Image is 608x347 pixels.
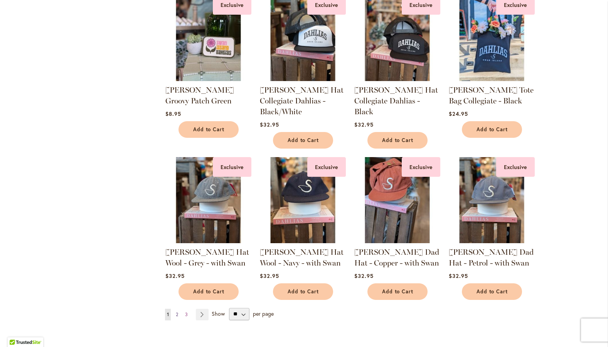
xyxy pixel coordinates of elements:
[193,126,225,133] span: Add to Cart
[477,126,508,133] span: Add to Cart
[260,75,346,83] a: SID Grafletics Hat Collegiate Dahlias - Black/White Exclusive
[273,132,333,149] button: Add to Cart
[354,237,440,245] a: SID Grafletics Dad Hat - Copper - with Swan Exclusive
[183,309,190,320] a: 3
[193,288,225,295] span: Add to Cart
[260,272,279,279] span: $32.95
[165,157,251,243] img: SID Grafletics Hat Wool - Grey - with Swan
[354,272,374,279] span: $32.95
[213,157,251,177] div: Exclusive
[402,157,440,177] div: Exclusive
[449,157,535,243] img: SID Grafletics Dad Hat - Petrol - with Swan
[167,311,169,317] span: 1
[165,75,251,83] a: SID Grafletics Groovy Patch Green Exclusive
[179,121,239,138] button: Add to Cart
[367,283,428,300] button: Add to Cart
[174,309,180,320] a: 2
[212,310,225,317] span: Show
[449,272,468,279] span: $32.95
[165,110,181,117] span: $8.95
[449,75,535,83] a: SID Grafletics Tote Bag Collegiate - Black Exclusive
[273,283,333,300] button: Add to Cart
[462,283,522,300] button: Add to Cart
[179,283,239,300] button: Add to Cart
[462,121,522,138] button: Add to Cart
[176,311,178,317] span: 2
[165,85,234,105] a: [PERSON_NAME] Groovy Patch Green
[449,237,535,245] a: SID Grafletics Dad Hat - Petrol - with Swan Exclusive
[6,320,27,341] iframe: Launch Accessibility Center
[165,247,249,267] a: [PERSON_NAME] Hat Wool - Grey - with Swan
[354,75,440,83] a: SID Grafletics Hat Collegiate Dahlias - Black Exclusive
[253,310,274,317] span: per page
[260,237,346,245] a: SID Grafletics Hat Wool - Navy - with Swan Exclusive
[165,237,251,245] a: SID Grafletics Hat Wool - Grey - with Swan Exclusive
[260,157,346,243] img: SID Grafletics Hat Wool - Navy - with Swan
[496,157,535,177] div: Exclusive
[477,288,508,295] span: Add to Cart
[260,121,279,128] span: $32.95
[354,247,439,267] a: [PERSON_NAME] Dad Hat - Copper - with Swan
[449,110,468,117] span: $24.95
[288,137,319,144] span: Add to Cart
[260,247,344,267] a: [PERSON_NAME] Hat Wool - Navy - with Swan
[382,137,414,144] span: Add to Cart
[367,132,428,149] button: Add to Cart
[288,288,319,295] span: Add to Cart
[449,85,534,105] a: [PERSON_NAME] Tote Bag Collegiate - Black
[185,311,188,317] span: 3
[165,272,185,279] span: $32.95
[382,288,414,295] span: Add to Cart
[307,157,346,177] div: Exclusive
[354,121,374,128] span: $32.95
[354,157,440,243] img: SID Grafletics Dad Hat - Copper - with Swan
[449,247,534,267] a: [PERSON_NAME] Dad Hat - Petrol - with Swan
[354,85,438,116] a: [PERSON_NAME] Hat Collegiate Dahlias - Black
[260,85,344,116] a: [PERSON_NAME] Hat Collegiate Dahlias - Black/White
